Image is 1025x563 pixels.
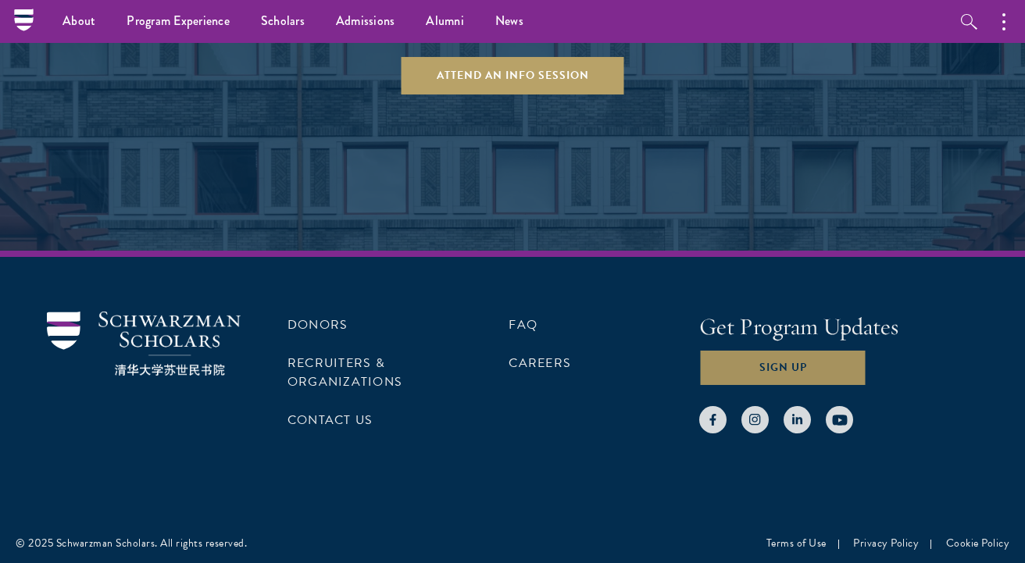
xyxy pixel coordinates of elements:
[402,57,624,94] a: Attend an Info Session
[699,349,867,387] button: Sign Up
[853,535,919,551] a: Privacy Policy
[946,535,1010,551] a: Cookie Policy
[509,315,537,334] a: FAQ
[766,535,827,551] a: Terms of Use
[16,535,247,551] div: © 2025 Schwarzman Scholars. All rights reserved.
[699,312,978,343] h4: Get Program Updates
[287,315,348,334] a: Donors
[287,411,373,429] a: Contact Us
[287,354,402,391] a: Recruiters & Organizations
[47,312,241,376] img: Schwarzman Scholars
[509,354,571,372] a: Careers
